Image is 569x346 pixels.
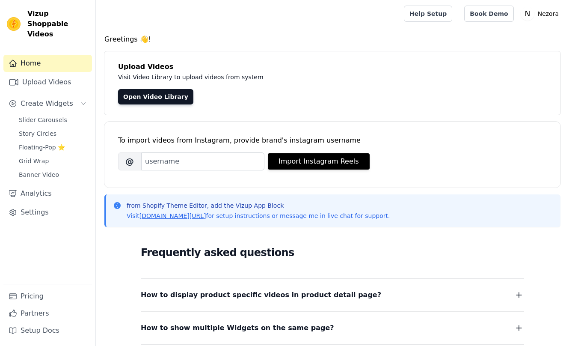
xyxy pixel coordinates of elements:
a: [DOMAIN_NAME][URL] [139,212,206,219]
span: Banner Video [19,170,59,179]
span: Slider Carousels [19,116,67,124]
a: Banner Video [14,169,92,181]
div: To import videos from Instagram, provide brand's instagram username [118,135,547,146]
span: Story Circles [19,129,56,138]
a: Slider Carousels [14,114,92,126]
span: Create Widgets [21,98,73,109]
input: username [141,152,264,170]
p: Nezora [534,6,562,21]
span: Vizup Shoppable Videos [27,9,89,39]
h4: Upload Videos [118,62,547,72]
text: N [525,9,530,18]
span: @ [118,152,141,170]
span: Floating-Pop ⭐ [19,143,65,152]
button: Import Instagram Reels [268,153,370,170]
span: How to display product specific videos in product detail page? [141,289,381,301]
h2: Frequently asked questions [141,244,524,261]
a: Pricing [3,288,92,305]
p: from Shopify Theme Editor, add the Vizup App Block [127,201,390,210]
a: Open Video Library [118,89,193,104]
a: Story Circles [14,128,92,140]
button: How to show multiple Widgets on the same page? [141,322,524,334]
p: Visit Video Library to upload videos from system [118,72,501,82]
p: Visit for setup instructions or message me in live chat for support. [127,212,390,220]
a: Floating-Pop ⭐ [14,141,92,153]
a: Grid Wrap [14,155,92,167]
a: Partners [3,305,92,322]
a: Analytics [3,185,92,202]
img: Vizup [7,17,21,31]
a: Help Setup [404,6,452,22]
button: Create Widgets [3,95,92,112]
a: Settings [3,204,92,221]
a: Setup Docs [3,322,92,339]
a: Upload Videos [3,74,92,91]
button: How to display product specific videos in product detail page? [141,289,524,301]
h4: Greetings 👋! [104,34,560,45]
button: N Nezora [521,6,562,21]
span: Grid Wrap [19,157,49,165]
a: Home [3,55,92,72]
span: How to show multiple Widgets on the same page? [141,322,334,334]
a: Book Demo [464,6,513,22]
